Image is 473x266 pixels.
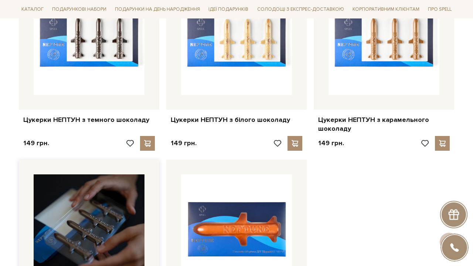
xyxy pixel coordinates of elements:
[318,116,450,133] a: Цукерки НЕПТУН з карамельного шоколаду
[112,4,203,15] span: Подарунки на День народження
[18,4,47,15] span: Каталог
[425,4,455,15] span: Про Spell
[171,139,197,147] p: 149 грн.
[171,116,302,124] a: Цукерки НЕПТУН з білого шоколаду
[205,4,251,15] span: Ідеї подарунків
[23,139,49,147] p: 149 грн.
[49,4,109,15] span: Подарункові набори
[23,116,155,124] a: Цукерки НЕПТУН з темного шоколаду
[254,3,347,16] a: Солодощі з експрес-доставкою
[350,3,422,16] a: Корпоративним клієнтам
[318,139,344,147] p: 149 грн.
